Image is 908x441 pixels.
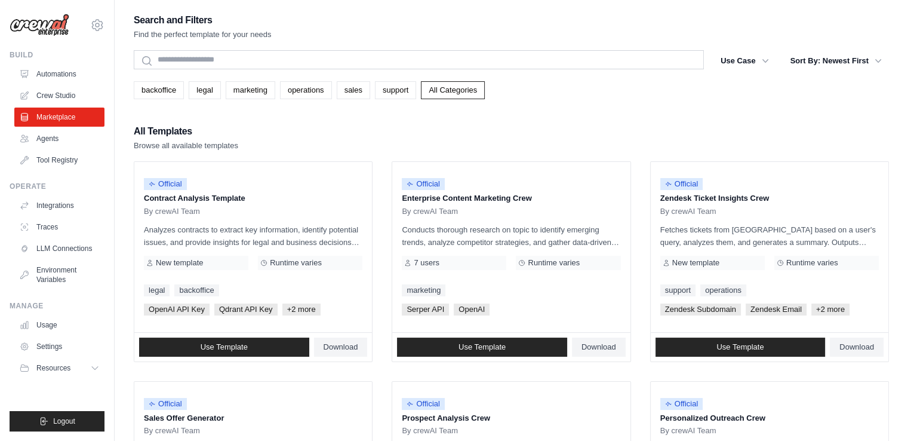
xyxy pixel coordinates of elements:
[144,398,187,410] span: Official
[660,178,703,190] span: Official
[402,426,458,436] span: By crewAI Team
[14,218,104,237] a: Traces
[660,207,716,216] span: By crewAI Team
[53,416,75,426] span: Logout
[14,316,104,335] a: Usage
[144,207,200,216] span: By crewAI Team
[144,284,170,296] a: legal
[581,342,616,352] span: Download
[454,304,490,316] span: OpenAI
[402,398,445,410] span: Official
[14,337,104,356] a: Settings
[660,412,879,424] p: Personalized Outreach Crew
[746,304,807,316] span: Zendesk Email
[10,50,104,60] div: Build
[830,338,884,357] a: Download
[414,258,439,268] span: 7 users
[14,196,104,215] a: Integrations
[713,50,776,72] button: Use Case
[528,258,580,268] span: Runtime varies
[375,81,416,99] a: support
[144,304,210,316] span: OpenAI API Key
[402,223,620,249] p: Conducts thorough research on topic to identify emerging trends, analyze competitor strategies, a...
[144,426,200,436] span: By crewAI Team
[421,81,485,99] a: All Categories
[214,304,278,316] span: Qdrant API Key
[10,301,104,311] div: Manage
[14,108,104,127] a: Marketplace
[700,284,746,296] a: operations
[270,258,322,268] span: Runtime varies
[324,342,358,352] span: Download
[139,338,309,357] a: Use Template
[716,342,764,352] span: Use Template
[226,81,275,99] a: marketing
[189,81,220,99] a: legal
[402,284,445,296] a: marketing
[156,258,203,268] span: New template
[134,81,184,99] a: backoffice
[10,14,69,36] img: Logo
[783,50,889,72] button: Sort By: Newest First
[672,258,719,268] span: New template
[14,86,104,105] a: Crew Studio
[458,342,506,352] span: Use Template
[134,140,238,152] p: Browse all available templates
[660,426,716,436] span: By crewAI Team
[14,65,104,84] a: Automations
[660,304,741,316] span: Zendesk Subdomain
[655,338,826,357] a: Use Template
[402,304,449,316] span: Serper API
[786,258,838,268] span: Runtime varies
[14,129,104,148] a: Agents
[14,359,104,378] button: Resources
[402,192,620,204] p: Enterprise Content Marketing Crew
[572,338,626,357] a: Download
[14,239,104,258] a: LLM Connections
[134,123,238,140] h2: All Templates
[402,207,458,216] span: By crewAI Team
[402,412,620,424] p: Prospect Analysis Crew
[282,304,321,316] span: +2 more
[144,178,187,190] span: Official
[14,151,104,170] a: Tool Registry
[660,223,879,249] p: Fetches tickets from [GEOGRAPHIC_DATA] based on a user's query, analyzes them, and generates a su...
[660,398,703,410] span: Official
[14,261,104,289] a: Environment Variables
[144,192,362,204] p: Contract Analysis Template
[337,81,370,99] a: sales
[174,284,218,296] a: backoffice
[144,223,362,249] p: Analyzes contracts to extract key information, identify potential issues, and provide insights fo...
[144,412,362,424] p: Sales Offer Generator
[314,338,368,357] a: Download
[36,363,70,373] span: Resources
[201,342,248,352] span: Use Template
[402,178,445,190] span: Official
[280,81,332,99] a: operations
[839,342,874,352] span: Download
[10,411,104,431] button: Logout
[660,284,695,296] a: support
[660,192,879,204] p: Zendesk Ticket Insights Crew
[10,182,104,191] div: Operate
[134,12,272,29] h2: Search and Filters
[134,29,272,41] p: Find the perfect template for your needs
[811,304,849,316] span: +2 more
[397,338,567,357] a: Use Template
